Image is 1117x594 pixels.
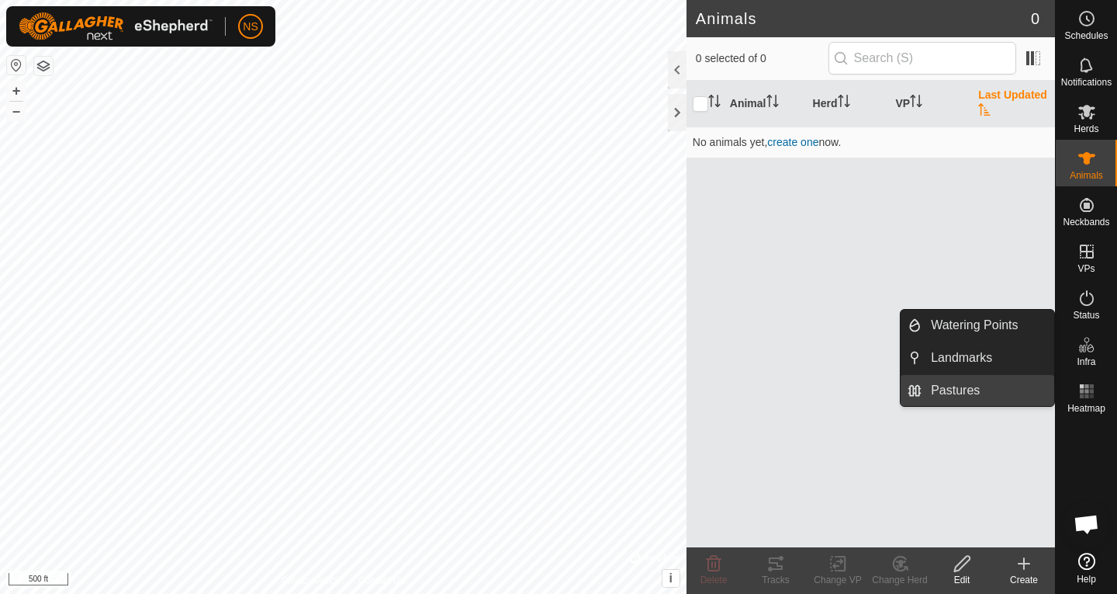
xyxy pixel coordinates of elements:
a: Contact Us [358,574,404,588]
span: i [669,571,673,585]
button: Reset Map [7,56,26,75]
button: – [7,102,26,120]
span: Help [1077,575,1096,584]
a: Pastures [922,375,1054,406]
div: Change Herd [869,573,931,587]
td: No animals yet, now. [686,127,1055,158]
span: 0 [1031,7,1039,30]
a: Watering Points [922,310,1054,341]
p-sorticon: Activate to sort [910,97,922,109]
a: Landmarks [922,342,1054,373]
span: Herds [1074,124,1098,134]
div: Change VP [807,573,869,587]
div: Edit [931,573,993,587]
p-sorticon: Activate to sort [708,97,721,109]
span: Watering Points [931,316,1018,335]
th: VP [889,81,972,127]
div: Create [993,573,1055,587]
li: Watering Points [901,310,1054,341]
a: Help [1056,547,1117,590]
span: Heatmap [1067,404,1105,413]
span: NS [243,19,258,35]
th: Herd [807,81,890,127]
div: Open chat [1063,501,1110,547]
button: i [662,570,680,587]
span: Neckbands [1063,217,1109,227]
input: Search (S) [828,42,1016,75]
div: Tracks [745,573,807,587]
th: Animal [724,81,807,127]
span: Pastures [931,381,980,400]
span: 0 selected of 0 [696,50,828,67]
li: Landmarks [901,342,1054,373]
button: + [7,82,26,100]
p-sorticon: Activate to sort [978,106,991,118]
span: Delete [700,575,728,585]
img: Gallagher Logo [19,12,213,40]
span: Landmarks [931,349,992,367]
span: Notifications [1061,78,1112,87]
span: Schedules [1064,31,1108,40]
a: Privacy Policy [282,574,340,588]
button: Map Layers [34,57,53,75]
span: VPs [1077,264,1095,273]
span: create one [767,136,818,148]
span: Animals [1070,171,1103,180]
th: Last Updated [972,81,1055,127]
span: Status [1073,311,1099,320]
h2: Animals [696,9,1031,28]
p-sorticon: Activate to sort [766,97,779,109]
span: Infra [1077,357,1095,366]
li: Pastures [901,375,1054,406]
p-sorticon: Activate to sort [838,97,850,109]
